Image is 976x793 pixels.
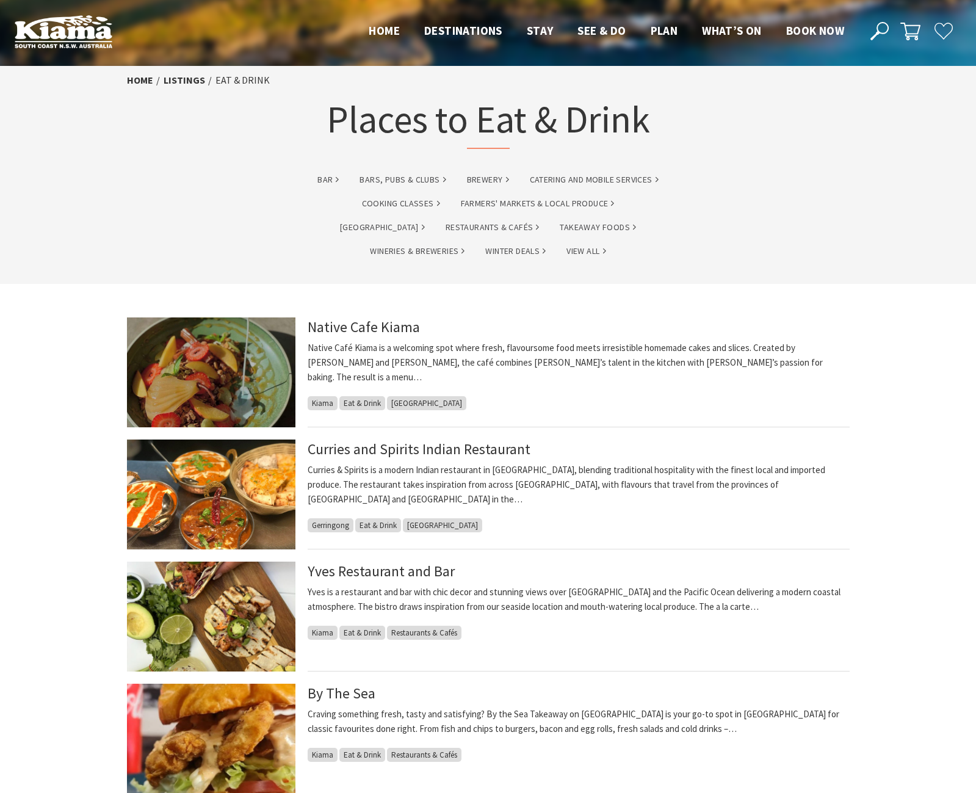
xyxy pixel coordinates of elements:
[164,74,205,87] a: listings
[340,220,425,234] a: [GEOGRAPHIC_DATA]
[369,23,400,38] span: Home
[308,707,850,736] p: Craving something fresh, tasty and satisfying? By the Sea Takeaway on [GEOGRAPHIC_DATA] is your g...
[339,626,385,640] span: Eat & Drink
[308,341,850,385] p: Native Café Kiama is a welcoming spot where fresh, flavoursome food meets irresistible homemade c...
[387,396,466,410] span: [GEOGRAPHIC_DATA]
[651,23,678,38] span: Plan
[339,748,385,762] span: Eat & Drink
[362,197,440,211] a: Cooking Classes
[15,15,112,48] img: Kiama Logo
[446,220,540,234] a: Restaurants & Cafés
[355,518,401,532] span: Eat & Drink
[560,220,636,234] a: Takeaway Foods
[467,173,509,187] a: brewery
[360,173,446,187] a: Bars, Pubs & Clubs
[527,23,554,38] span: Stay
[566,244,605,258] a: View All
[387,626,461,640] span: Restaurants & Cafés
[215,73,270,89] li: Eat & Drink
[308,463,850,507] p: Curries & Spirits is a modern Indian restaurant in [GEOGRAPHIC_DATA], blending traditional hospit...
[127,74,153,87] a: Home
[403,518,482,532] span: [GEOGRAPHIC_DATA]
[308,626,338,640] span: Kiama
[356,21,856,42] nav: Main Menu
[308,440,530,458] a: Curries and Spirits Indian Restaurant
[327,95,650,149] h1: Places to Eat & Drink
[308,562,455,581] a: Yves Restaurant and Bar
[308,748,338,762] span: Kiama
[339,396,385,410] span: Eat & Drink
[387,748,461,762] span: Restaurants & Cafés
[308,317,420,336] a: Native Cafe Kiama
[308,518,353,532] span: Gerringong
[370,244,465,258] a: Wineries & Breweries
[308,684,375,703] a: By The Sea
[577,23,626,38] span: See & Do
[485,244,546,258] a: Winter Deals
[308,585,850,614] p: Yves is a restaurant and bar with chic decor and stunning views over [GEOGRAPHIC_DATA] and the Pa...
[530,173,659,187] a: Catering and Mobile Services
[127,562,295,672] img: Yves - Tacos
[461,197,615,211] a: Farmers' Markets & Local Produce
[308,396,338,410] span: Kiama
[786,23,844,38] span: Book now
[424,23,502,38] span: Destinations
[317,173,339,187] a: bar
[702,23,762,38] span: What’s On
